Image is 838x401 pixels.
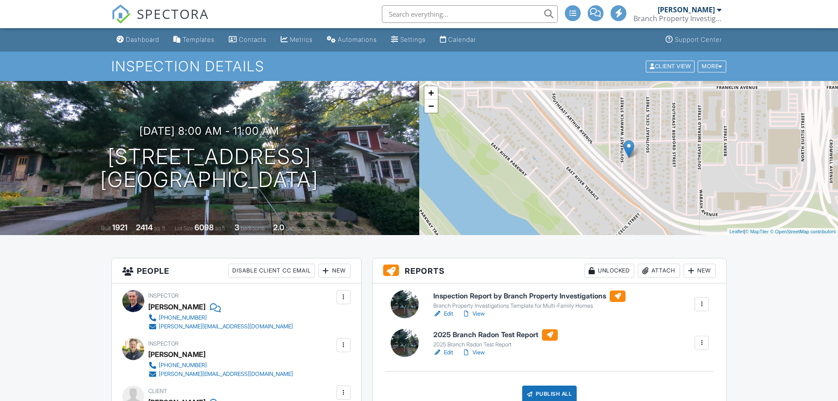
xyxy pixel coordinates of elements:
[290,36,313,43] div: Metrics
[225,32,270,48] a: Contacts
[154,225,166,232] span: sq. ft.
[111,12,209,30] a: SPECTORA
[273,223,284,232] div: 2.0
[126,36,159,43] div: Dashboard
[111,59,727,74] h1: Inspection Details
[136,223,153,232] div: 2414
[424,86,438,99] a: Zoom in
[698,60,726,72] div: More
[448,36,476,43] div: Calendar
[148,292,179,299] span: Inspector
[215,225,226,232] span: sq.ft.
[388,32,429,48] a: Settings
[433,341,558,348] div: 2025 Branch Radon Test Report
[433,291,626,310] a: Inspection Report by Branch Property Investigations Branch Property Investigations Template for M...
[729,229,744,234] a: Leaflet
[584,264,634,278] div: Unlocked
[148,388,167,394] span: Client
[139,125,279,137] h3: [DATE] 8:00 am - 11:00 am
[159,371,293,378] div: [PERSON_NAME][EMAIL_ADDRESS][DOMAIN_NAME]
[382,5,558,23] input: Search everything...
[400,36,426,43] div: Settings
[658,5,715,14] div: [PERSON_NAME]
[148,313,293,322] a: [PHONE_NUMBER]
[433,309,453,318] a: Edit
[646,60,695,72] div: Client View
[318,264,351,278] div: New
[424,99,438,113] a: Zoom out
[338,36,377,43] div: Automations
[285,225,311,232] span: bathrooms
[638,264,680,278] div: Attach
[277,32,316,48] a: Metrics
[111,4,131,24] img: The Best Home Inspection Software - Spectora
[770,229,836,234] a: © OpenStreetMap contributors
[234,223,239,232] div: 3
[148,300,205,313] div: [PERSON_NAME]
[159,323,293,330] div: [PERSON_NAME][EMAIL_ADDRESS][DOMAIN_NAME]
[148,370,293,379] a: [PERSON_NAME][EMAIL_ADDRESS][DOMAIN_NAME]
[433,348,453,357] a: Edit
[684,264,716,278] div: New
[675,36,722,43] div: Support Center
[148,322,293,331] a: [PERSON_NAME][EMAIL_ADDRESS][DOMAIN_NAME]
[112,223,128,232] div: 1921
[148,340,179,347] span: Inspector
[433,302,626,309] div: Branch Property Investigations Template for Multi-Family Homes
[323,32,381,48] a: Automations (Advanced)
[745,229,769,234] a: © MapTiler
[175,225,193,232] span: Lot Size
[373,258,727,283] h3: Reports
[436,32,479,48] a: Calendar
[100,145,318,192] h1: [STREET_ADDRESS] [GEOGRAPHIC_DATA]
[433,291,626,302] h6: Inspection Report by Branch Property Investigations
[228,264,315,278] div: Disable Client CC Email
[433,329,558,341] h6: 2025 Branch Radon Test Report
[113,32,163,48] a: Dashboard
[101,225,111,232] span: Built
[662,32,725,48] a: Support Center
[645,63,697,69] a: Client View
[462,348,485,357] a: View
[148,348,205,361] div: [PERSON_NAME]
[241,225,265,232] span: bedrooms
[137,4,209,23] span: SPECTORA
[159,314,207,321] div: [PHONE_NUMBER]
[183,36,215,43] div: Templates
[433,329,558,349] a: 2025 Branch Radon Test Report 2025 Branch Radon Test Report
[112,258,361,283] h3: People
[159,362,207,369] div: [PHONE_NUMBER]
[194,223,214,232] div: 6098
[170,32,218,48] a: Templates
[148,361,293,370] a: [PHONE_NUMBER]
[462,309,485,318] a: View
[633,14,721,23] div: Branch Property Investigations
[239,36,267,43] div: Contacts
[727,228,838,235] div: |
